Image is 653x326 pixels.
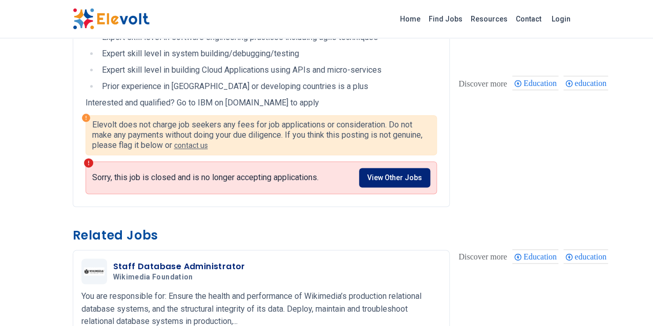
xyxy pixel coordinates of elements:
[575,79,609,88] span: education
[99,80,437,93] li: Prior experience in [GEOGRAPHIC_DATA] or developing countries is a plus
[113,260,245,273] h3: Staff Database Administrator
[425,11,467,27] a: Find Jobs
[575,252,609,261] span: education
[92,120,430,150] p: Elevolt does not charge job seekers any fees for job applications or consideration. Do not make a...
[73,8,150,30] img: Elevolt
[359,168,430,187] a: View Other Jobs
[174,141,208,149] a: contact us
[512,11,545,27] a: Contact
[523,252,560,261] span: Education
[467,11,512,27] a: Resources
[523,79,560,88] span: Education
[563,249,608,264] div: education
[99,64,437,76] li: Expert skill level in building Cloud Applications using APIs and micro-services
[512,76,558,90] div: Education
[458,77,507,91] div: These are topics related to the article that might interest you
[512,249,558,264] div: Education
[113,273,193,282] span: Wikimedia Foundation
[99,48,437,60] li: Expert skill level in system building/debugging/testing
[86,97,437,109] p: Interested and qualified? Go to IBM on [DOMAIN_NAME] to apply
[84,267,104,275] img: Wikimedia Foundation
[545,9,577,29] a: Login
[458,250,507,264] div: These are topics related to the article that might interest you
[563,76,608,90] div: education
[602,277,653,326] iframe: Chat Widget
[396,11,425,27] a: Home
[92,172,319,183] p: Sorry, this job is closed and is no longer accepting applications.
[73,227,450,244] h3: Related Jobs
